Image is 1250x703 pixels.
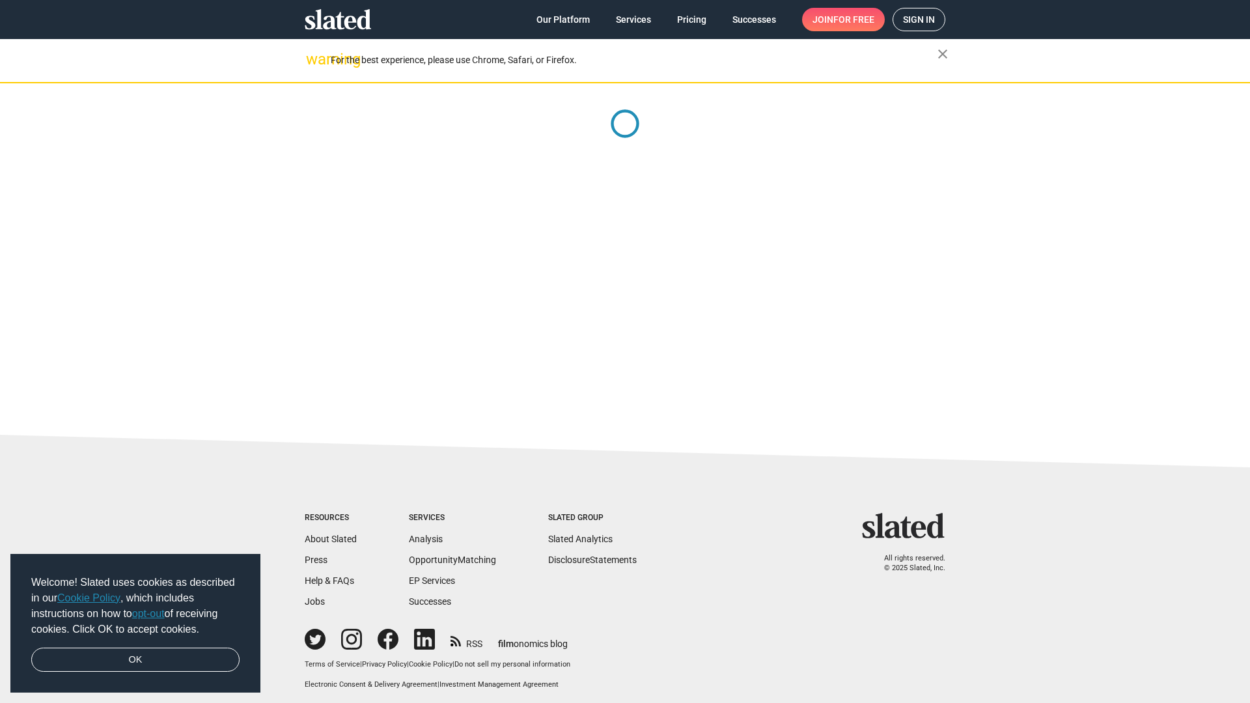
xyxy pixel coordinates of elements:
[616,8,651,31] span: Services
[548,513,637,523] div: Slated Group
[305,575,354,586] a: Help & FAQs
[498,639,514,649] span: film
[306,51,322,67] mat-icon: warning
[407,660,409,669] span: |
[132,608,165,619] a: opt-out
[409,513,496,523] div: Services
[667,8,717,31] a: Pricing
[31,575,240,637] span: Welcome! Slated uses cookies as described in our , which includes instructions on how to of recei...
[526,8,600,31] a: Our Platform
[57,592,120,603] a: Cookie Policy
[870,554,945,573] p: All rights reserved. © 2025 Slated, Inc.
[409,555,496,565] a: OpportunityMatching
[452,660,454,669] span: |
[437,680,439,689] span: |
[893,8,945,31] a: Sign in
[935,46,951,62] mat-icon: close
[677,8,706,31] span: Pricing
[454,660,570,670] button: Do not sell my personal information
[305,555,327,565] a: Press
[451,630,482,650] a: RSS
[31,648,240,672] a: dismiss cookie message
[362,660,407,669] a: Privacy Policy
[331,51,937,69] div: For the best experience, please use Chrome, Safari, or Firefox.
[498,627,568,650] a: filmonomics blog
[305,513,357,523] div: Resources
[409,534,443,544] a: Analysis
[903,8,935,31] span: Sign in
[802,8,885,31] a: Joinfor free
[732,8,776,31] span: Successes
[722,8,786,31] a: Successes
[10,554,260,693] div: cookieconsent
[305,596,325,607] a: Jobs
[409,596,451,607] a: Successes
[605,8,661,31] a: Services
[812,8,874,31] span: Join
[548,534,613,544] a: Slated Analytics
[536,8,590,31] span: Our Platform
[833,8,874,31] span: for free
[439,680,559,689] a: Investment Management Agreement
[409,575,455,586] a: EP Services
[409,660,452,669] a: Cookie Policy
[548,555,637,565] a: DisclosureStatements
[360,660,362,669] span: |
[305,680,437,689] a: Electronic Consent & Delivery Agreement
[305,660,360,669] a: Terms of Service
[305,534,357,544] a: About Slated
